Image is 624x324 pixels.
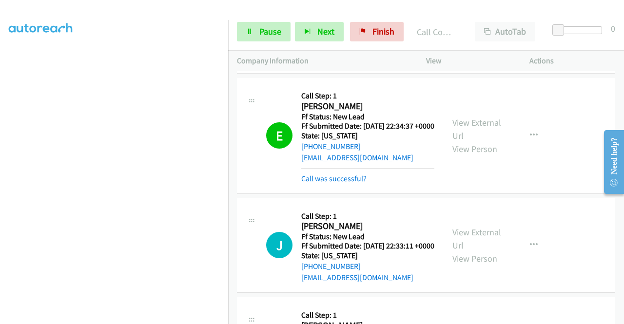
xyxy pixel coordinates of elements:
[317,26,334,37] span: Next
[301,273,413,282] a: [EMAIL_ADDRESS][DOMAIN_NAME]
[452,227,501,251] a: View External Url
[301,310,434,320] h5: Call Step: 1
[237,55,409,67] p: Company Information
[529,55,615,67] p: Actions
[301,131,434,141] h5: State: [US_STATE]
[372,26,394,37] span: Finish
[452,143,497,154] a: View Person
[259,26,281,37] span: Pause
[266,122,292,149] h1: E
[301,211,434,221] h5: Call Step: 1
[301,262,361,271] a: [PHONE_NUMBER]
[301,221,431,232] h2: [PERSON_NAME]
[301,121,434,131] h5: Ff Submitted Date: [DATE] 22:34:37 +0000
[596,123,624,201] iframe: Resource Center
[266,232,292,258] div: The call is yet to be attempted
[301,251,434,261] h5: State: [US_STATE]
[557,26,602,34] div: Delay between calls (in seconds)
[452,117,501,141] a: View External Url
[301,153,413,162] a: [EMAIL_ADDRESS][DOMAIN_NAME]
[301,112,434,122] h5: Ff Status: New Lead
[301,174,367,183] a: Call was successful?
[266,232,292,258] h1: J
[452,253,497,264] a: View Person
[301,101,431,112] h2: [PERSON_NAME]
[301,91,434,101] h5: Call Step: 1
[301,232,434,242] h5: Ff Status: New Lead
[237,22,291,41] a: Pause
[417,25,457,38] p: Call Completed
[295,22,344,41] button: Next
[301,142,361,151] a: [PHONE_NUMBER]
[301,241,434,251] h5: Ff Submitted Date: [DATE] 22:33:11 +0000
[426,55,512,67] p: View
[475,22,535,41] button: AutoTab
[611,22,615,35] div: 0
[350,22,404,41] a: Finish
